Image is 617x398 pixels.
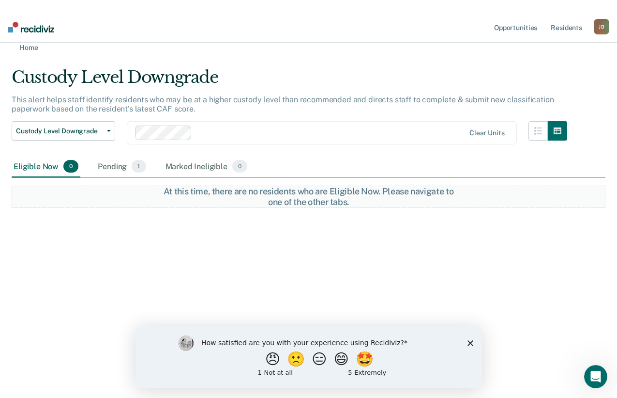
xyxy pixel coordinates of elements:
a: Residents [549,12,584,43]
a: Opportunities [492,12,539,43]
span: 1 [132,160,146,173]
span: 0 [63,160,78,173]
p: This alert helps staff identify residents who may be at a higher custody level than recommended a... [12,95,554,113]
div: Eligible Now0 [12,156,80,177]
div: Marked Ineligible0 [164,156,250,177]
div: Pending1 [96,156,148,177]
a: Home [12,43,605,52]
button: Custody Level Downgrade [12,121,115,141]
div: J B [594,19,609,34]
span: 0 [232,160,247,173]
div: Clear units [469,129,505,137]
iframe: Survey by Kim from Recidiviz [135,326,482,388]
div: Custody Level Downgrade [12,67,567,95]
span: Custody Level Downgrade [16,127,103,135]
img: Recidiviz [8,22,54,32]
div: At this time, there are no residents who are Eligible Now. Please navigate to one of the other tabs. [160,186,457,207]
button: JB [594,19,609,34]
iframe: Intercom live chat [584,365,607,388]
